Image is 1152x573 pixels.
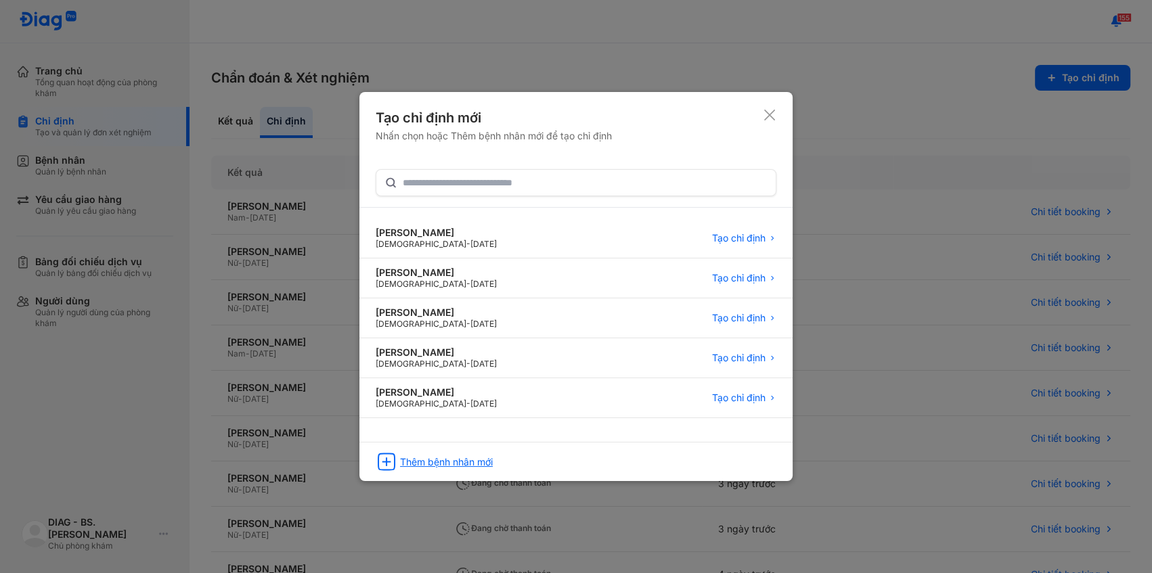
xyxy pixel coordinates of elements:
div: [PERSON_NAME] [376,227,497,239]
span: [DEMOGRAPHIC_DATA] [376,239,466,249]
div: Thêm bệnh nhân mới [400,456,493,468]
div: [PERSON_NAME] [376,386,497,398]
span: [DATE] [470,359,497,369]
span: Tạo chỉ định [712,272,766,284]
span: [DEMOGRAPHIC_DATA] [376,319,466,329]
div: [PERSON_NAME] [376,306,497,319]
div: [PERSON_NAME] [376,346,497,359]
span: Tạo chỉ định [712,392,766,404]
span: [DATE] [470,279,497,289]
span: [DEMOGRAPHIC_DATA] [376,398,466,409]
span: - [466,359,470,369]
span: Tạo chỉ định [712,312,766,324]
div: Nhấn chọn hoặc Thêm bệnh nhân mới để tạo chỉ định [376,130,612,142]
span: [DEMOGRAPHIC_DATA] [376,359,466,369]
span: - [466,279,470,289]
div: Tạo chỉ định mới [376,108,612,127]
span: [DATE] [470,398,497,409]
span: [DEMOGRAPHIC_DATA] [376,279,466,289]
span: - [466,239,470,249]
div: [PERSON_NAME] [376,267,497,279]
span: Tạo chỉ định [712,352,766,364]
span: Tạo chỉ định [712,232,766,244]
span: [DATE] [470,319,497,329]
span: - [466,319,470,329]
span: - [466,398,470,409]
span: [DATE] [470,239,497,249]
